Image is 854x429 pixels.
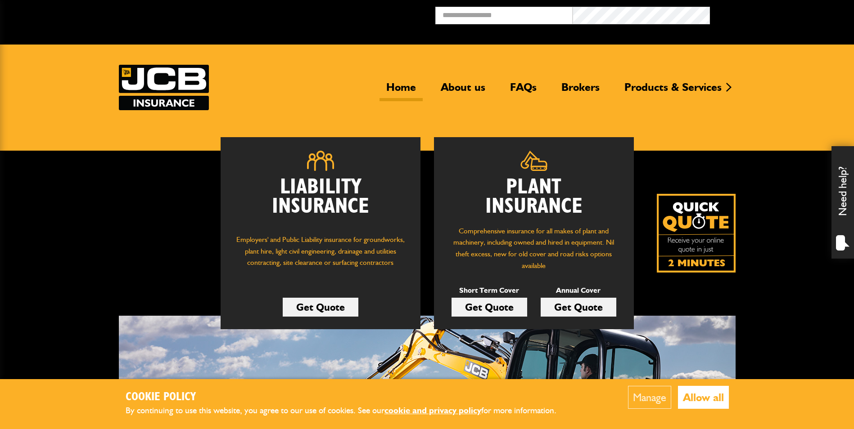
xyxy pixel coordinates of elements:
button: Manage [628,386,671,409]
p: By continuing to use this website, you agree to our use of cookies. See our for more information. [126,404,571,418]
a: Products & Services [618,80,728,101]
a: Brokers [555,80,606,101]
h2: Plant Insurance [447,178,620,216]
p: Comprehensive insurance for all makes of plant and machinery, including owned and hired in equipm... [447,225,620,271]
a: Get Quote [283,298,358,317]
a: Home [380,80,423,101]
h2: Liability Insurance [234,178,407,225]
a: About us [434,80,492,101]
button: Broker Login [710,7,847,21]
a: Get Quote [541,298,616,317]
img: JCB Insurance Services logo [119,65,209,110]
button: Allow all [678,386,729,409]
a: Get Quote [452,298,527,317]
p: Short Term Cover [452,285,527,296]
h2: Cookie Policy [126,390,571,404]
div: Need help? [831,146,854,259]
a: Get your insurance quote isn just 2-minutes [657,194,736,273]
p: Employers' and Public Liability insurance for groundworks, plant hire, light civil engineering, d... [234,234,407,277]
a: cookie and privacy policy [384,405,481,416]
a: JCB Insurance Services [119,65,209,110]
a: FAQs [503,80,543,101]
img: Quick Quote [657,194,736,273]
p: Annual Cover [541,285,616,296]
